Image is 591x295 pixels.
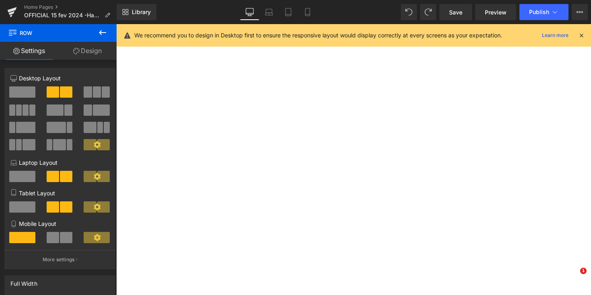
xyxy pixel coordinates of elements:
[10,276,37,287] div: Full Width
[539,31,572,40] a: Learn more
[475,4,516,20] a: Preview
[564,268,583,287] iframe: Intercom live chat
[401,4,417,20] button: Undo
[24,4,117,10] a: Home Pages
[24,12,101,18] span: OFFICIAL 15 fev 2024 -Happy Moments - at work
[240,4,259,20] a: Desktop
[10,74,109,82] p: Desktop Layout
[485,8,507,16] span: Preview
[529,9,549,15] span: Publish
[10,189,109,197] p: Tablet Layout
[420,4,436,20] button: Redo
[132,8,151,16] span: Library
[572,4,588,20] button: More
[259,4,279,20] a: Laptop
[8,24,88,42] span: Row
[134,31,502,40] p: We recommend you to design in Desktop first to ensure the responsive layout would display correct...
[519,4,568,20] button: Publish
[5,250,115,269] button: More settings
[298,4,317,20] a: Mobile
[43,256,75,263] p: More settings
[117,4,156,20] a: New Library
[58,42,117,60] a: Design
[279,4,298,20] a: Tablet
[10,158,109,167] p: Laptop Layout
[10,219,109,228] p: Mobile Layout
[449,8,462,16] span: Save
[580,268,587,274] span: 1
